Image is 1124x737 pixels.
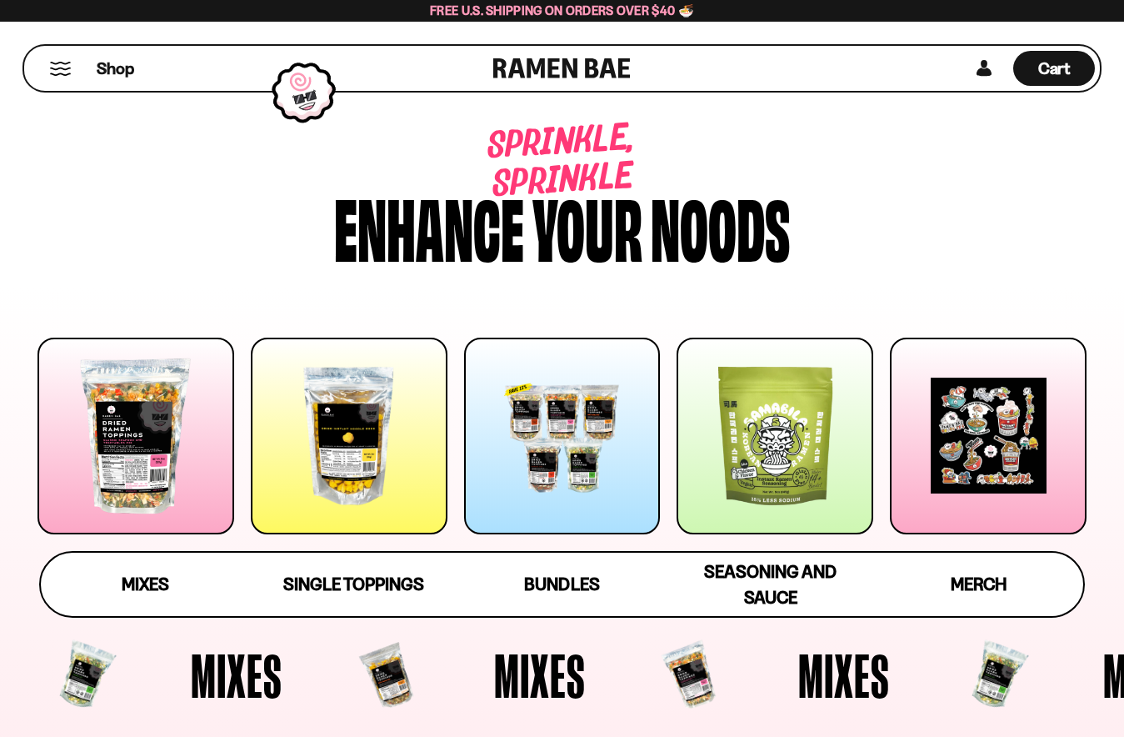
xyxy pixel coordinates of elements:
span: Mixes [122,574,169,594]
span: Mixes [798,644,890,706]
span: Free U.S. Shipping on Orders over $40 🍜 [430,3,694,18]
span: Cart [1038,58,1071,78]
div: your [532,186,642,265]
a: Merch [875,553,1083,616]
span: Mixes [494,644,586,706]
a: Mixes [41,553,249,616]
a: Shop [97,51,134,86]
a: Seasoning and Sauce [667,553,875,616]
span: Bundles [524,574,599,594]
a: Single Toppings [249,553,457,616]
span: Merch [951,574,1007,594]
div: noods [651,186,790,265]
button: Mobile Menu Trigger [49,62,72,76]
span: Shop [97,58,134,80]
a: Bundles [457,553,666,616]
span: Seasoning and Sauce [704,561,837,608]
span: Single Toppings [283,574,424,594]
div: Enhance [334,186,524,265]
div: Cart [1013,46,1095,91]
span: Mixes [191,644,282,706]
